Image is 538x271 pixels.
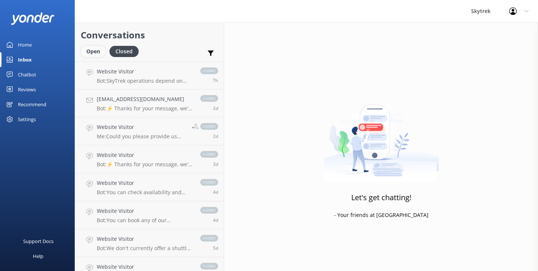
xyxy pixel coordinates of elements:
p: Bot: You can book any of our paragliding, hang gliding, shuttles, or combo deals online by clicki... [97,217,193,224]
span: closed [200,263,218,270]
div: Support Docs [23,234,53,249]
p: Bot: ⚡ Thanks for your message, we'll get back to you as soon as we can. You're also welcome to k... [97,161,193,168]
div: Reviews [18,82,36,97]
span: 10:02am 14-Aug-2025 (UTC +12:00) Pacific/Auckland [213,217,218,223]
a: Website VisitorBot:You can check availability and book any of our activities online by clicking o... [75,173,224,201]
p: Bot: You can check availability and book any of our activities online by clicking on the 'Book No... [97,189,193,196]
div: Inbox [18,52,32,67]
h4: [EMAIL_ADDRESS][DOMAIN_NAME] [97,95,193,103]
a: Website VisitorBot:We don't currently offer a shuttle service for flights booked for [GEOGRAPHIC_... [75,229,224,257]
h4: Website Visitor [97,123,186,131]
h4: Website Visitor [97,179,193,187]
a: Website VisitorBot:⚡ Thanks for your message, we'll get back to you as soon as we can. You're als... [75,145,224,173]
span: 08:50am 16-Aug-2025 (UTC +12:00) Pacific/Auckland [213,105,218,111]
span: closed [200,67,218,74]
div: Open [81,46,106,57]
div: Help [33,249,43,264]
span: closed [200,95,218,102]
a: Closed [109,47,142,55]
a: Website VisitorBot:You can book any of our paragliding, hang gliding, shuttles, or combo deals on... [75,201,224,229]
span: closed [200,179,218,186]
p: Me: Could you please provide us your booking details, we are happy to give you a call and assist ... [97,133,186,140]
p: Bot: ⚡ Thanks for your message, we'll get back to you as soon as we can. You're also welcome to k... [97,105,193,112]
div: Recommend [18,97,46,112]
a: [EMAIL_ADDRESS][DOMAIN_NAME]Bot:⚡ Thanks for your message, we'll get back to you as soon as we ca... [75,89,224,117]
div: Chatbot [18,67,36,82]
h4: Website Visitor [97,207,193,215]
span: 08:57pm 14-Aug-2025 (UTC +12:00) Pacific/Auckland [213,161,218,167]
span: 08:06am 16-Aug-2025 (UTC +12:00) Pacific/Auckland [213,133,218,139]
a: Website VisitorMe:Could you please provide us your booking details, we are happy to give you a ca... [75,117,224,145]
img: yonder-white-logo.png [11,12,54,25]
span: closed [200,123,218,130]
span: closed [200,151,218,158]
p: Bot: We don't currently offer a shuttle service for flights booked for [GEOGRAPHIC_DATA] - [GEOGR... [97,245,193,252]
img: artwork of a man stealing a conversation from at giant smartphone [324,89,439,182]
h4: Website Visitor [97,67,193,76]
h4: Website Visitor [97,235,193,243]
span: 10:05am 14-Aug-2025 (UTC +12:00) Pacific/Auckland [213,189,218,195]
a: Open [81,47,109,55]
p: - Your friends at [GEOGRAPHIC_DATA] [334,211,429,219]
span: closed [200,235,218,242]
h3: Let's get chatting! [351,192,411,204]
span: 03:38am 13-Aug-2025 (UTC +12:00) Pacific/Auckland [213,245,218,251]
h4: Website Visitor [97,151,193,159]
div: Closed [109,46,139,57]
a: Website VisitorBot:SkyTrek operations depend on weather conditions. If the weather is not suitabl... [75,62,224,89]
span: closed [200,207,218,214]
p: Bot: SkyTrek operations depend on weather conditions. If the weather is not suitable and your tri... [97,78,193,84]
span: 07:56am 18-Aug-2025 (UTC +12:00) Pacific/Auckland [213,77,218,83]
h2: Conversations [81,28,218,42]
h4: Website Visitor [97,263,193,271]
div: Settings [18,112,36,127]
div: Home [18,37,32,52]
